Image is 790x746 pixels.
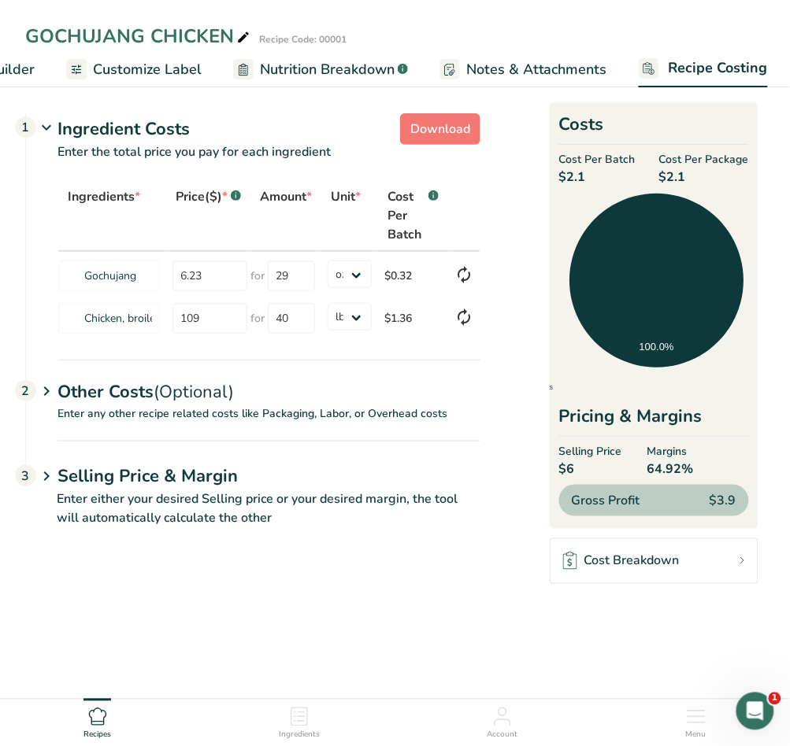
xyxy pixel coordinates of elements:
[559,443,622,460] span: Selling Price
[154,380,234,404] span: (Optional)
[83,700,111,742] a: Recipes
[233,52,408,87] a: Nutrition Breakdown
[388,187,425,244] span: Cost Per Batch
[410,120,470,138] span: Download
[260,187,312,206] span: Amount
[559,460,622,478] span: $6
[488,700,518,742] a: Account
[15,116,36,138] div: 1
[259,32,347,46] div: Recipe Code: 00001
[563,552,679,571] div: Cost Breakdown
[466,59,607,80] span: Notes & Attachments
[25,22,253,50] div: GOCHUJANG CHICKEN
[659,168,749,186] span: $2.1
[559,168,636,186] span: $2.1
[440,52,607,87] a: Notes & Attachments
[736,692,774,730] iframe: Intercom live chat
[26,142,480,180] p: Enter the total price you pay for each ingredient
[26,405,480,441] p: Enter any other recipe related costs like Packaging, Labor, or Overhead costs
[550,538,758,584] a: Cost Breakdown
[68,187,140,206] span: Ingredients
[250,310,265,327] span: for
[279,700,320,742] a: Ingredients
[639,50,768,88] a: Recipe Costing
[250,268,265,284] span: for
[15,380,36,401] div: 2
[57,463,480,489] h1: Selling Price & Margin
[57,116,480,142] div: Ingredient Costs
[710,491,736,510] span: $3.9
[57,360,480,405] div: Other Costs
[378,296,448,340] td: $1.36
[669,57,768,79] span: Recipe Costing
[559,404,749,437] div: Pricing & Margins
[686,729,707,741] span: Menu
[66,52,202,87] a: Customize Label
[378,252,448,296] td: $0.32
[647,443,694,460] span: Margins
[176,187,241,206] div: Price($)
[15,465,36,486] div: 3
[279,729,320,741] span: Ingredients
[559,151,636,168] span: Cost Per Batch
[506,383,554,391] span: Ingredients
[25,489,480,546] p: Enter either your desired Selling price or your desired margin, the tool will automatically calcu...
[83,729,111,741] span: Recipes
[559,112,749,145] h2: Costs
[647,460,694,478] span: 64.92%
[400,113,480,145] button: Download
[488,729,518,741] span: Account
[572,491,640,510] span: Gross Profit
[769,692,781,705] span: 1
[93,59,202,80] span: Customize Label
[331,187,361,206] span: Unit
[260,59,395,80] span: Nutrition Breakdown
[659,151,749,168] span: Cost Per Package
